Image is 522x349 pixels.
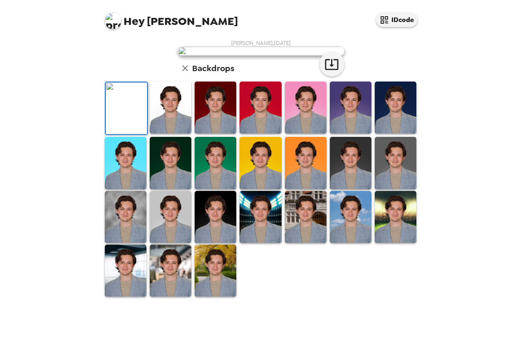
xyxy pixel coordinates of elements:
span: [PERSON_NAME] , [DATE] [231,40,291,47]
img: Original [106,82,147,134]
img: profile pic [105,12,121,29]
button: IDcode [376,12,418,27]
img: user [178,47,344,56]
span: [PERSON_NAME] [105,8,238,27]
h6: Backdrops [192,62,234,75]
span: Hey [124,14,144,29]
